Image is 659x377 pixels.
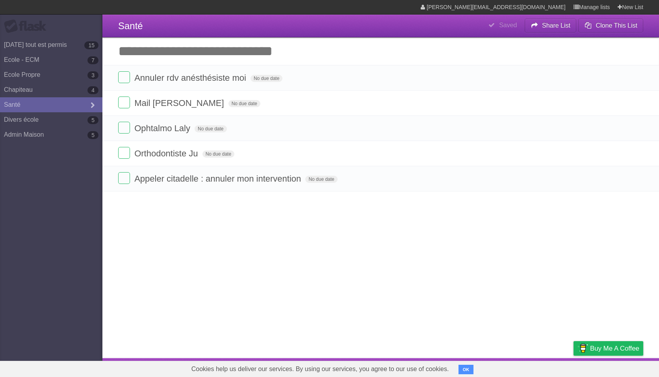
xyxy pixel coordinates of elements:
[118,71,130,83] label: Done
[118,20,143,31] span: Santé
[525,19,577,33] button: Share List
[228,100,260,107] span: No due date
[134,123,192,133] span: Ophtalmo Laly
[499,22,517,28] b: Saved
[596,22,637,29] b: Clone This List
[184,361,457,377] span: Cookies help us deliver our services. By using our services, you agree to our use of cookies.
[134,149,200,158] span: Orthodontiste Ju
[87,71,98,79] b: 3
[469,360,485,375] a: About
[574,341,643,356] a: Buy me a coffee
[251,75,282,82] span: No due date
[594,360,643,375] a: Suggest a feature
[118,172,130,184] label: Done
[84,41,98,49] b: 15
[542,22,570,29] b: Share List
[118,97,130,108] label: Done
[495,360,527,375] a: Developers
[87,86,98,94] b: 4
[118,147,130,159] label: Done
[118,122,130,134] label: Done
[134,174,303,184] span: Appeler citadelle : annuler mon intervention
[134,98,226,108] span: Mail [PERSON_NAME]
[4,19,51,33] div: Flask
[87,131,98,139] b: 5
[87,116,98,124] b: 5
[578,19,643,33] button: Clone This List
[577,342,588,355] img: Buy me a coffee
[202,150,234,158] span: No due date
[134,73,248,83] span: Annuler rdv anésthésiste moi
[195,125,226,132] span: No due date
[459,365,474,374] button: OK
[563,360,584,375] a: Privacy
[87,56,98,64] b: 7
[536,360,554,375] a: Terms
[590,342,639,355] span: Buy me a coffee
[305,176,337,183] span: No due date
